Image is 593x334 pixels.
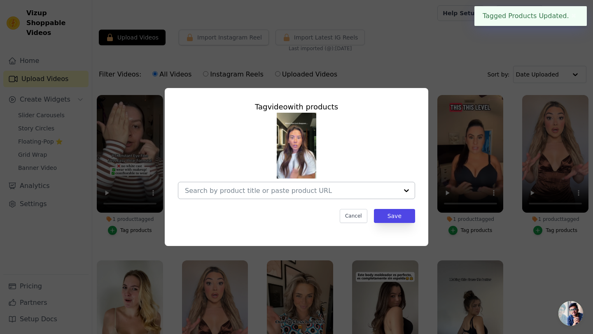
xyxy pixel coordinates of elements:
[340,209,367,223] button: Cancel
[558,301,583,326] div: Aprire la chat
[277,113,316,179] img: tn-6854cbe05e854da298f749bba7e3d634.png
[569,11,579,21] button: Close
[185,187,398,195] input: Search by product title or paste product URL
[374,209,415,223] button: Save
[474,6,587,26] div: Tagged Products Updated.
[178,101,415,113] div: Tag video with products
